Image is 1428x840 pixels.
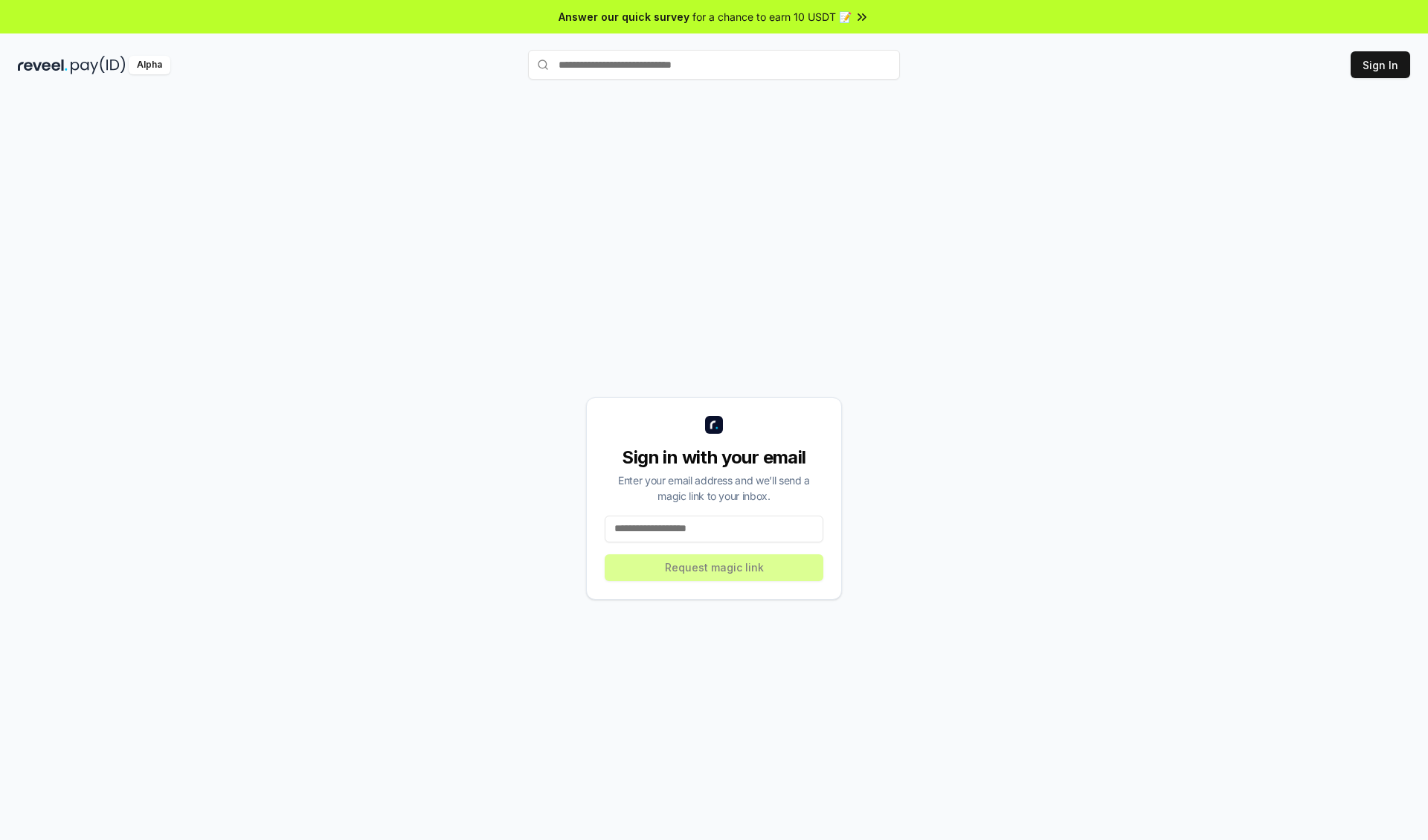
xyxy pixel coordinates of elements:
span: Answer our quick survey [559,9,689,25]
span: for a chance to earn 10 USDT 📝 [692,9,852,25]
button: Sign In [1351,51,1410,78]
div: Sign in with your email [605,446,823,469]
img: reveel_dark [18,56,68,74]
img: logo_small [705,416,723,434]
img: pay_id [71,56,126,74]
div: Enter your email address and we’ll send a magic link to your inbox. [605,472,823,504]
div: Alpha [129,56,170,74]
